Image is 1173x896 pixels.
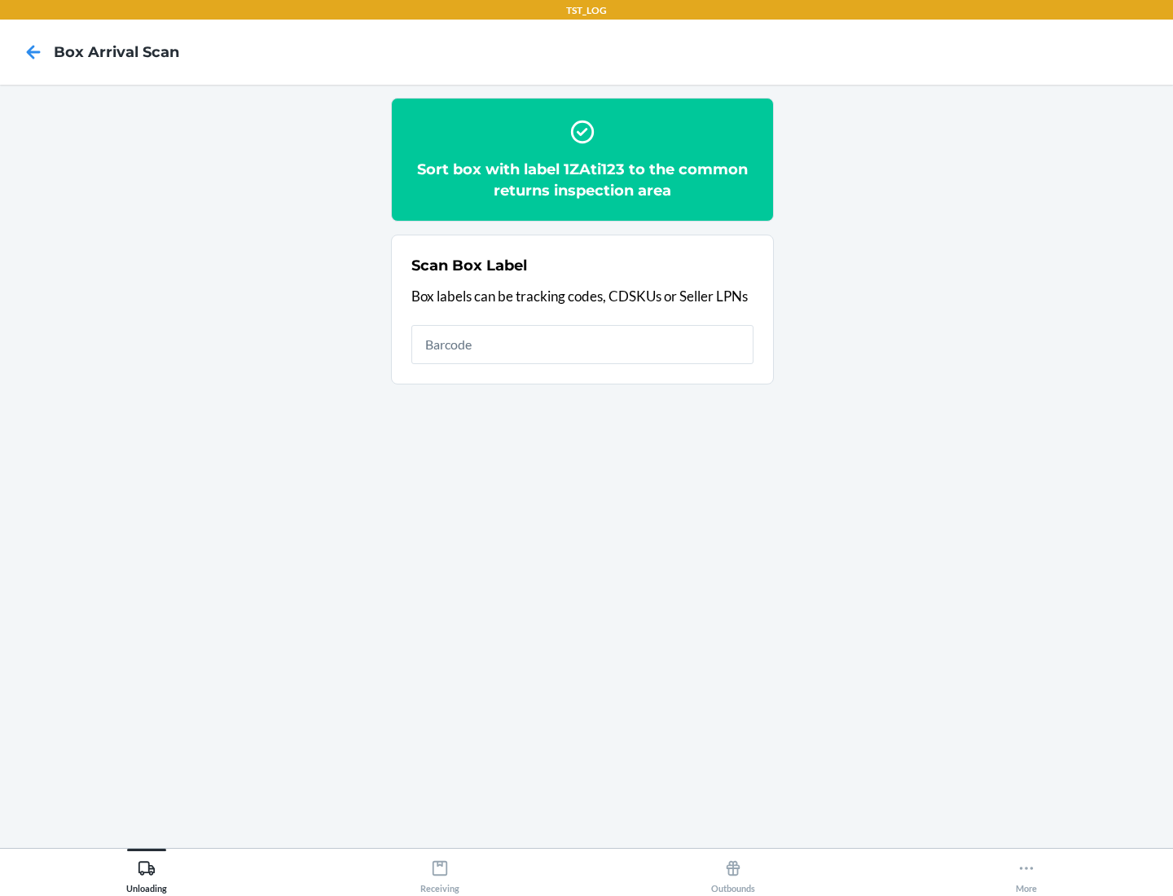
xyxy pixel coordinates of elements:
button: Receiving [293,849,586,894]
h4: Box Arrival Scan [54,42,179,63]
div: Outbounds [711,853,755,894]
p: TST_LOG [566,3,607,18]
button: Outbounds [586,849,880,894]
button: More [880,849,1173,894]
h2: Sort box with label 1ZAti123 to the common returns inspection area [411,159,753,201]
div: More [1016,853,1037,894]
h2: Scan Box Label [411,255,527,276]
div: Unloading [126,853,167,894]
div: Receiving [420,853,459,894]
p: Box labels can be tracking codes, CDSKUs or Seller LPNs [411,286,753,307]
input: Barcode [411,325,753,364]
